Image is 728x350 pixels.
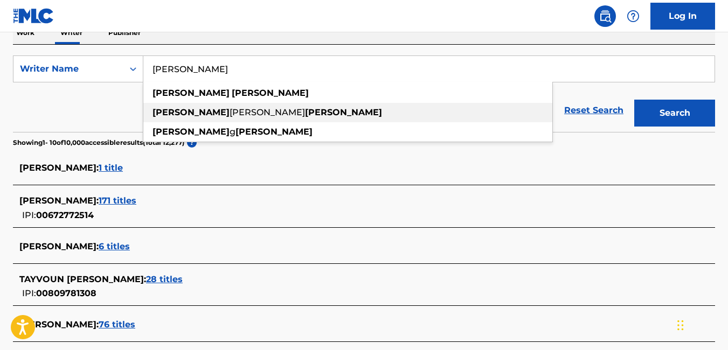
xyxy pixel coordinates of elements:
a: Log In [650,3,715,30]
img: help [627,10,640,23]
img: MLC Logo [13,8,54,24]
span: 28 titles [146,274,183,284]
span: 00809781308 [36,288,96,298]
span: [PERSON_NAME] : [19,241,99,251]
p: Publisher [105,22,144,44]
span: [PERSON_NAME] : [19,319,99,330]
span: [PERSON_NAME] [230,107,305,117]
span: 6 titles [99,241,130,251]
div: Drag [677,309,684,341]
span: 1 title [99,163,123,173]
strong: [PERSON_NAME] [152,88,230,98]
form: Search Form [13,55,715,132]
strong: [PERSON_NAME] [305,107,382,117]
strong: [PERSON_NAME] [152,127,230,137]
span: [PERSON_NAME] : [19,163,99,173]
span: 00672772514 [36,210,94,220]
p: Showing 1 - 10 of 10,000 accessible results (Total 12,277 ) [13,138,184,148]
span: [PERSON_NAME] : [19,195,99,206]
a: Reset Search [559,99,629,122]
button: Search [634,100,715,127]
div: Help [622,5,644,27]
strong: [PERSON_NAME] [235,127,313,137]
strong: [PERSON_NAME] [232,88,309,98]
div: Writer Name [20,62,117,75]
span: g [230,127,235,137]
span: TAYVOUN [PERSON_NAME] : [19,274,146,284]
span: IPI: [22,210,36,220]
span: 171 titles [99,195,136,206]
span: 76 titles [99,319,135,330]
p: Writer [57,22,86,44]
strong: [PERSON_NAME] [152,107,230,117]
a: Public Search [594,5,616,27]
span: ? [187,138,197,148]
iframe: Chat Widget [674,298,728,350]
span: IPI: [22,288,36,298]
img: search [599,10,612,23]
p: Work [13,22,38,44]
